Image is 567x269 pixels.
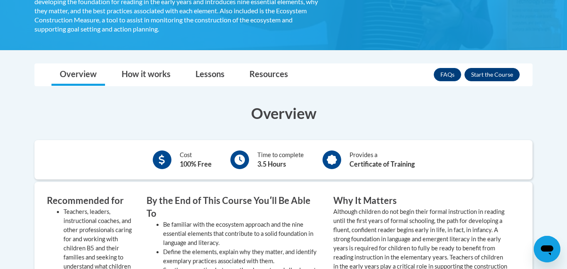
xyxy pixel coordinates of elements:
[34,103,533,124] h3: Overview
[163,220,321,247] li: Be familiar with the ecosystem approach and the nine essential elements that contribute to a soli...
[187,64,233,86] a: Lessons
[333,194,508,207] h3: Why It Matters
[241,64,296,86] a: Resources
[113,64,179,86] a: How it works
[147,194,321,220] h3: By the End of This Course Youʹll Be Able To
[163,247,321,266] li: Define the elements, explain why they matter, and identify exemplary practices associated with them.
[180,150,212,169] div: Cost
[534,236,560,262] iframe: Button to launch messaging window
[349,160,415,168] b: Certificate of Training
[257,160,286,168] b: 3.5 Hours
[349,150,415,169] div: Provides a
[434,68,461,81] a: FAQs
[51,64,105,86] a: Overview
[257,150,304,169] div: Time to complete
[180,160,212,168] b: 100% Free
[47,194,134,207] h3: Recommended for
[464,68,520,81] button: Enroll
